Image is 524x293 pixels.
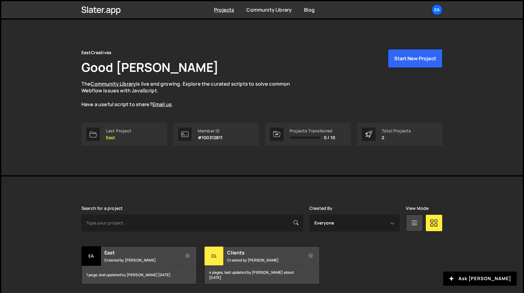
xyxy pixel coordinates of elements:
[81,214,303,232] input: Type your project...
[443,272,517,286] button: Ask [PERSON_NAME]
[204,246,320,284] a: Cl Clients Created by [PERSON_NAME] 4 pages, last updated by [PERSON_NAME] about [DATE]
[81,206,123,211] label: Search for a project
[104,258,178,263] small: Created by [PERSON_NAME]
[432,4,443,15] a: Ea
[382,135,411,140] p: 2
[246,6,292,13] a: Community Library
[81,123,167,146] a: Last Project East
[227,249,301,256] h2: Clients
[106,128,131,133] div: Last Project
[198,135,223,140] p: #100312811
[324,135,335,140] span: 0 / 10
[81,246,197,284] a: Ea East Created by [PERSON_NAME] 1 page, last updated by [PERSON_NAME] [DATE]
[81,80,302,108] p: The is live and growing. Explore the curated scripts to solve common Webflow issues with JavaScri...
[290,128,335,133] div: Projects Transferred
[204,266,319,284] div: 4 pages, last updated by [PERSON_NAME] about [DATE]
[91,80,136,87] a: Community Library
[204,247,224,266] div: Cl
[309,206,333,211] label: Created By
[81,59,219,76] h1: Good [PERSON_NAME]
[82,247,101,266] div: Ea
[304,6,315,13] a: Blog
[382,128,411,133] div: Total Projects
[227,258,301,263] small: Created by [PERSON_NAME]
[106,135,131,140] p: East
[214,6,234,13] a: Projects
[82,266,196,284] div: 1 page, last updated by [PERSON_NAME] [DATE]
[104,249,178,256] h2: East
[198,128,223,133] div: Member ID
[388,49,443,68] button: Start New Project
[406,206,429,211] label: View Mode
[152,101,172,108] a: Email us
[81,49,111,56] div: EastCreatives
